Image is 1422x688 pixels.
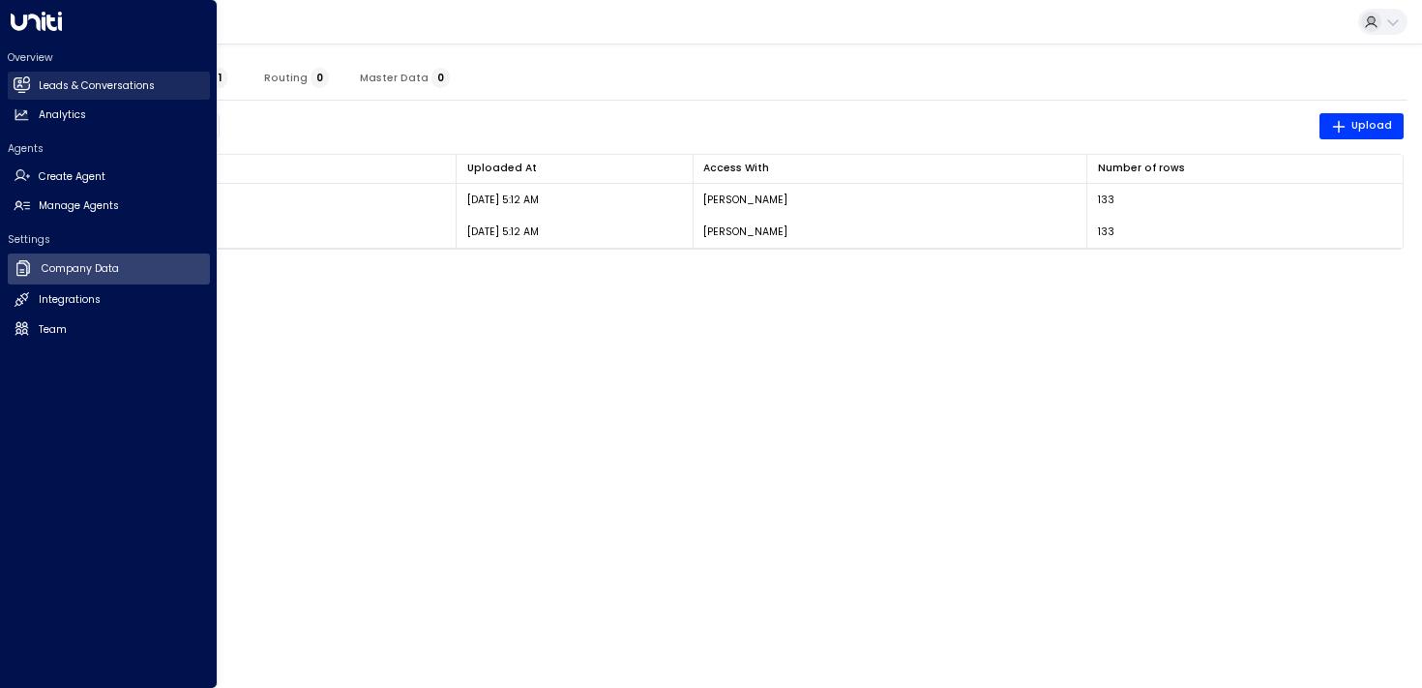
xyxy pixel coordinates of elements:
[73,160,446,177] div: File Name
[8,286,210,314] a: Integrations
[39,107,86,123] h2: Analytics
[8,315,210,344] a: Team
[8,232,210,247] h2: Settings
[1098,160,1185,177] div: Number of rows
[431,68,450,88] span: 0
[8,141,210,156] h2: Agents
[39,322,67,338] h2: Team
[8,163,210,191] a: Create Agent
[703,193,787,207] p: [PERSON_NAME]
[703,224,787,239] p: [PERSON_NAME]
[8,50,210,65] h2: Overview
[8,254,210,284] a: Company Data
[467,160,683,177] div: Uploaded At
[39,292,101,308] h2: Integrations
[1098,193,1114,207] span: 133
[1331,117,1393,135] span: Upload
[213,68,227,88] span: 1
[1098,224,1114,239] span: 133
[42,261,119,277] h2: Company Data
[8,193,210,221] a: Manage Agents
[39,169,105,185] h2: Create Agent
[467,160,537,177] div: Uploaded At
[8,72,210,100] a: Leads & Conversations
[311,68,329,88] span: 0
[264,72,329,84] span: Routing
[8,102,210,130] a: Analytics
[467,193,539,207] p: [DATE] 5:12 AM
[467,224,539,239] p: [DATE] 5:12 AM
[1319,113,1405,140] button: Upload
[703,160,1077,177] div: Access With
[39,198,119,214] h2: Manage Agents
[360,72,450,84] span: Master Data
[39,78,155,94] h2: Leads & Conversations
[1098,160,1393,177] div: Number of rows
